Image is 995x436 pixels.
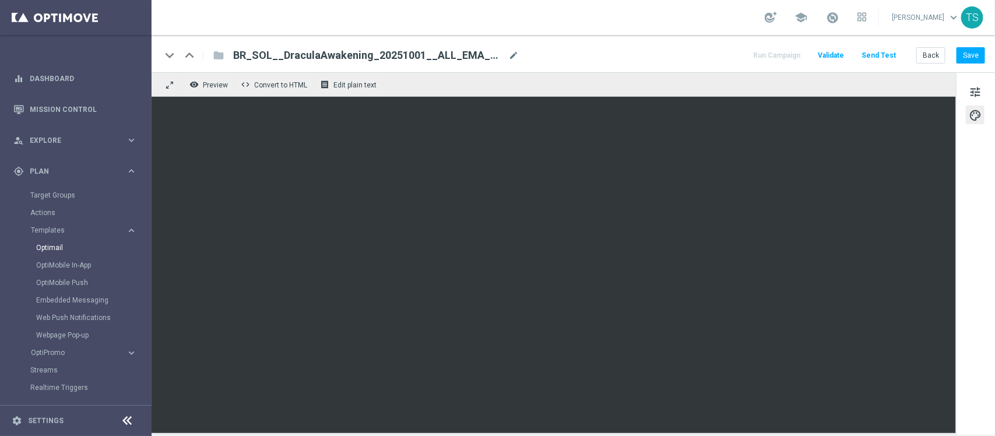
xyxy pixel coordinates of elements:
[36,313,121,322] a: Web Push Notifications
[969,108,982,123] span: palette
[233,48,504,62] span: BR_SOL__DraculaAwakening_20251001__ALL_EMA_TAC
[30,191,121,200] a: Target Groups
[13,74,138,83] button: equalizer Dashboard
[13,135,24,146] i: person_search
[30,383,121,392] a: Realtime Triggers
[794,11,807,24] span: school
[187,77,233,92] button: remove_red_eye Preview
[36,243,121,252] a: Optimail
[13,135,126,146] div: Explore
[30,168,126,175] span: Plan
[36,274,150,291] div: OptiMobile Push
[31,349,126,356] div: OptiPromo
[30,344,150,361] div: OptiPromo
[254,81,307,89] span: Convert to HTML
[36,278,121,287] a: OptiMobile Push
[30,94,137,125] a: Mission Control
[333,81,377,89] span: Edit plain text
[12,416,22,426] i: settings
[957,47,985,64] button: Save
[13,166,126,177] div: Plan
[30,348,138,357] button: OptiPromo keyboard_arrow_right
[30,208,121,217] a: Actions
[30,379,150,396] div: Realtime Triggers
[320,80,329,89] i: receipt
[966,106,985,124] button: palette
[961,6,983,29] div: TS
[31,349,114,356] span: OptiPromo
[126,166,137,177] i: keyboard_arrow_right
[126,347,137,358] i: keyboard_arrow_right
[36,256,150,274] div: OptiMobile In-App
[13,73,24,84] i: equalizer
[13,167,138,176] button: gps_fixed Plan keyboard_arrow_right
[508,50,519,61] span: mode_edit
[126,225,137,236] i: keyboard_arrow_right
[818,51,844,59] span: Validate
[36,330,121,340] a: Webpage Pop-up
[36,291,150,309] div: Embedded Messaging
[238,77,312,92] button: code Convert to HTML
[317,77,382,92] button: receipt Edit plain text
[13,136,138,145] button: person_search Explore keyboard_arrow_right
[189,80,199,89] i: remove_red_eye
[30,361,150,379] div: Streams
[916,47,945,64] button: Back
[126,135,137,146] i: keyboard_arrow_right
[860,48,898,64] button: Send Test
[13,105,138,114] button: Mission Control
[36,309,150,326] div: Web Push Notifications
[36,296,121,305] a: Embedded Messaging
[30,204,150,221] div: Actions
[30,63,137,94] a: Dashboard
[31,227,126,234] div: Templates
[36,239,150,256] div: Optimail
[13,63,137,94] div: Dashboard
[947,11,960,24] span: keyboard_arrow_down
[36,326,150,344] div: Webpage Pop-up
[241,80,250,89] span: code
[816,48,846,64] button: Validate
[30,137,126,144] span: Explore
[31,227,114,234] span: Templates
[30,226,138,235] button: Templates keyboard_arrow_right
[203,81,228,89] span: Preview
[969,85,982,100] span: tune
[891,9,961,26] a: [PERSON_NAME]keyboard_arrow_down
[30,365,121,375] a: Streams
[36,261,121,270] a: OptiMobile In-App
[30,221,150,344] div: Templates
[13,166,24,177] i: gps_fixed
[30,187,150,204] div: Target Groups
[13,94,137,125] div: Mission Control
[966,82,985,101] button: tune
[28,417,64,424] a: Settings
